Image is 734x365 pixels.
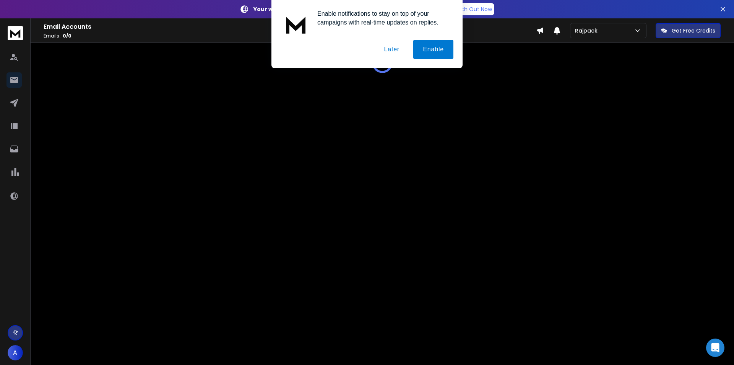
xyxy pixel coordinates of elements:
[413,40,453,59] button: Enable
[311,9,453,27] div: Enable notifications to stay on top of your campaigns with real-time updates on replies.
[8,345,23,360] button: A
[374,40,409,59] button: Later
[706,339,724,357] div: Open Intercom Messenger
[281,9,311,40] img: notification icon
